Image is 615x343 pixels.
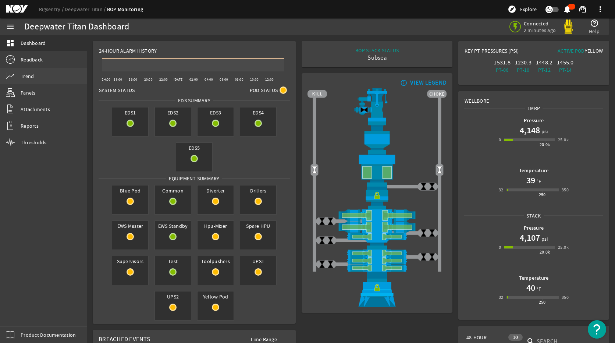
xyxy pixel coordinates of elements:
div: 25.0k [558,136,569,144]
h1: 4,148 [520,124,540,136]
span: LMRP [525,105,543,112]
a: Deepwater Titan [65,6,107,13]
div: 20.0k [540,141,550,148]
span: Drillers [240,185,276,196]
img: PipeRamOpen.png [307,233,447,240]
div: 20.0k [540,248,550,256]
div: 0 [499,244,501,251]
span: Test [155,256,191,266]
span: 24-Hour Alarm History [99,47,157,54]
mat-icon: menu [6,22,15,31]
div: Wellbore [459,91,609,105]
span: Pod Status [250,86,278,94]
div: 32 [499,294,504,301]
text: 16:00 [114,77,122,82]
div: 25.0k [558,244,569,251]
div: 0 [499,136,501,144]
button: Explore [505,3,540,15]
img: ValveClose.png [419,182,428,191]
div: 350 [562,294,569,301]
div: 1448.2 [535,59,553,66]
span: 2 minutes ago [524,27,556,33]
span: Connected [524,20,556,27]
span: Toolpushers [198,256,234,266]
span: Help [589,28,600,35]
mat-icon: help_outline [590,19,599,28]
span: Time Range: [244,336,284,343]
text: 12:00 [265,77,274,82]
b: Pressure [524,224,544,231]
span: Readback [21,56,43,63]
span: EDS4 [240,107,276,118]
button: more_vert [591,0,609,18]
span: UPS2 [155,291,191,302]
div: 32 [499,186,504,194]
mat-icon: notifications [563,5,572,14]
span: Dashboard [21,39,46,47]
span: Supervisors [112,256,148,266]
span: Reports [21,122,39,130]
h1: 4,107 [520,232,540,244]
img: ValveClose.png [326,217,335,226]
span: Hpu-Mixer [198,221,234,231]
span: EWS Standby [155,221,191,231]
img: ValveClose.png [326,236,335,245]
span: Stack [524,212,543,219]
button: Open Resource Center [588,320,606,339]
span: Yellow [585,47,603,54]
span: EDS5 [176,143,212,153]
b: Temperature [519,167,549,174]
img: ValveClose.png [428,253,436,261]
div: BOP STACK STATUS [355,47,399,54]
a: BOP Monitoring [107,6,143,13]
span: UPS1 [240,256,276,266]
span: Panels [21,89,36,96]
span: Thresholds [21,139,47,146]
span: EDS SUMMARY [175,97,213,104]
img: ShearRamOpen.png [307,209,447,221]
img: ValveClose.png [419,253,428,261]
div: Key PT Pressures (PSI) [465,47,534,57]
h1: 39 [526,174,535,186]
span: °F [535,285,541,293]
img: PipeRamOpen.png [307,257,447,264]
text: 06:00 [220,77,228,82]
span: Equipment Summary [166,175,222,182]
span: Trend [21,73,34,80]
mat-icon: dashboard [6,39,15,47]
div: Subsea [355,54,399,61]
img: ValveClose.png [318,236,326,245]
span: EDS3 [198,107,234,118]
div: PT-14 [556,66,574,74]
div: VIEW LEGEND [410,79,447,86]
text: 22:00 [159,77,168,82]
span: EDS1 [112,107,148,118]
div: 1230.3 [514,59,532,66]
span: Breached Events [99,335,150,343]
img: ShearRamOpen.png [307,221,447,233]
text: 20:00 [144,77,153,82]
img: UpperAnnularOpen.png [307,154,447,187]
span: Diverter [198,185,234,196]
img: Valve2Open.png [310,166,319,174]
img: RiserAdapter.png [307,88,447,121]
div: 250 [539,191,546,198]
span: EDS2 [155,107,191,118]
span: Active Pod [558,47,585,54]
span: System Status [99,86,135,94]
text: 18:00 [129,77,137,82]
text: 02:00 [189,77,198,82]
text: [DATE] [174,77,184,82]
mat-icon: support_agent [578,5,587,14]
span: Blue Pod [112,185,148,196]
img: RiserConnectorLock.png [307,187,447,209]
mat-icon: info_outline [399,80,408,86]
div: 10 [508,334,523,341]
span: Yellow Pod [198,291,234,302]
text: 10:00 [250,77,259,82]
div: Deepwater Titan Dashboard [24,23,129,31]
img: ValveClose.png [428,182,436,191]
img: PipeRamOpen.png [307,264,447,272]
div: 250 [539,298,546,306]
text: 14:00 [102,77,110,82]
